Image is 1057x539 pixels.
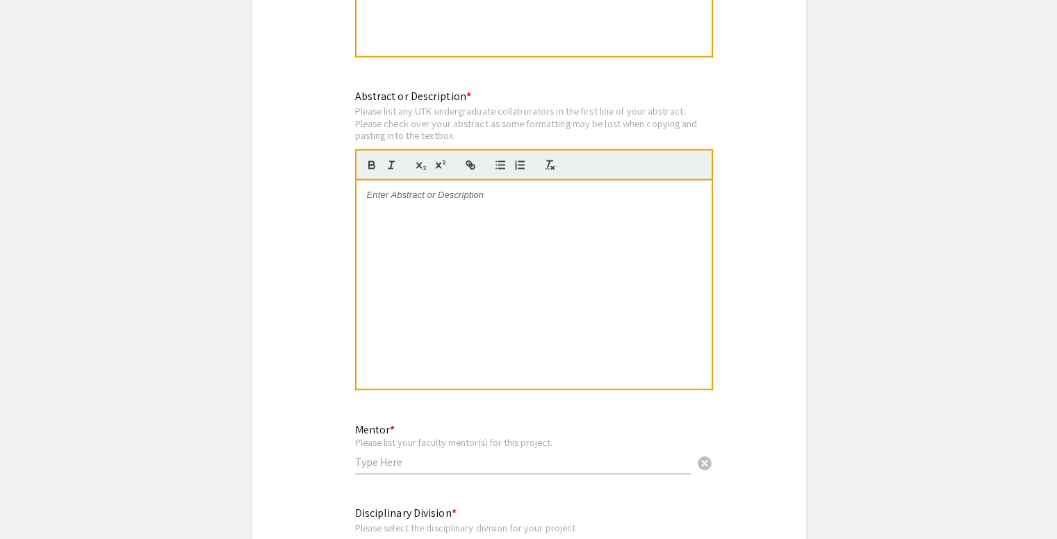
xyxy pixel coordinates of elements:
[355,506,457,520] mat-label: Disciplinary Division
[355,89,471,103] mat-label: Abstract or Description
[355,522,680,534] div: Please select the disciplinary division for your project
[355,436,691,449] div: Please list your faculty mentor(s) for this project.
[355,105,713,142] div: Please list any UTK undergraduate collaborators in the first line of your abstract. Please check ...
[10,476,59,529] iframe: Chat
[691,448,719,476] button: Clear
[355,422,395,437] mat-label: Mentor
[696,455,713,472] span: cancel
[355,455,691,470] input: Type Here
